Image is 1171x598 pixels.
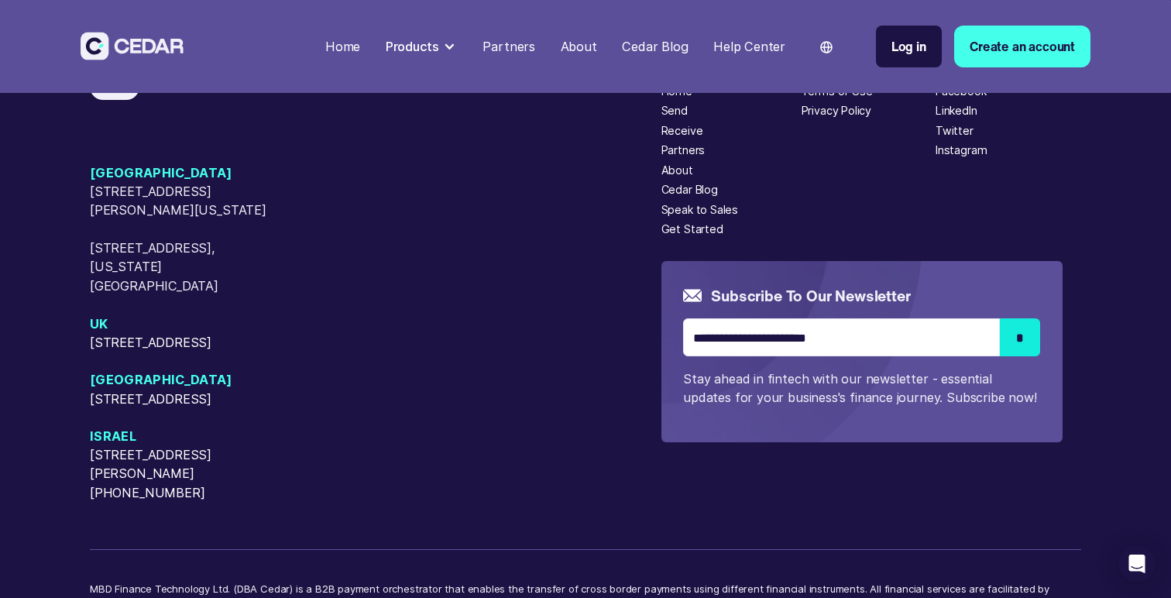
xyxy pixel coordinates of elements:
p: Stay ahead in fintech with our newsletter - essential updates for your business's finance journey... [683,369,1040,407]
span: UK [90,314,287,333]
div: Open Intercom Messenger [1118,545,1156,583]
a: Create an account [954,26,1090,67]
a: Get Started [661,221,723,237]
a: Send [661,102,688,119]
span: [STREET_ADDRESS], [US_STATE][GEOGRAPHIC_DATA] [90,239,287,295]
form: Email Form [683,285,1040,407]
a: Help Center [707,29,792,64]
a: Home [319,29,367,64]
div: Log in [891,37,926,56]
span: [STREET_ADDRESS] [90,333,287,352]
a: Cedar Blog [616,29,695,64]
a: Receive [661,122,703,139]
span: [STREET_ADDRESS][PERSON_NAME][PHONE_NUMBER] [90,445,287,501]
div: Help Center [713,37,785,56]
span: [GEOGRAPHIC_DATA] [90,370,287,389]
div: Partners [482,37,535,56]
h5: Subscribe to our newsletter [711,285,910,306]
a: Partners [661,142,706,158]
span: [GEOGRAPHIC_DATA] [90,163,287,182]
a: Cedar Blog [661,181,718,198]
a: Speak to Sales [661,201,739,218]
div: Cedar Blog [622,37,688,56]
span: Israel [90,427,287,445]
a: Log in [876,26,942,67]
img: world icon [820,41,833,53]
div: Home [325,37,360,56]
a: Instagram [936,142,987,158]
span: [STREET_ADDRESS] [90,390,287,408]
a: About [554,29,603,64]
a: Partners [476,29,541,64]
a: About [661,162,693,178]
div: Products [386,37,439,56]
a: Twitter [936,122,974,139]
a: Privacy Policy [802,102,872,119]
div: Products [379,30,464,62]
a: LinkedIn [936,102,977,119]
span: [STREET_ADDRESS][PERSON_NAME][US_STATE] [90,182,287,220]
div: About [561,37,597,56]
